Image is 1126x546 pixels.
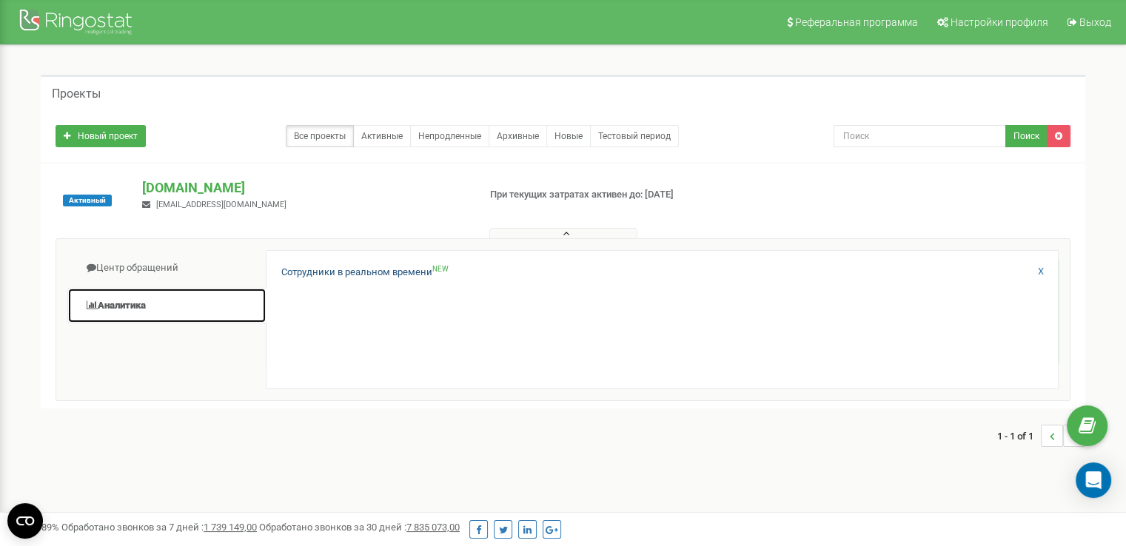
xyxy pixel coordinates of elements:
span: Обработано звонков за 30 дней : [259,522,460,533]
sup: NEW [432,265,449,273]
a: Архивные [489,125,547,147]
p: [DOMAIN_NAME] [142,178,466,198]
span: [EMAIL_ADDRESS][DOMAIN_NAME] [156,200,286,209]
h5: Проекты [52,87,101,101]
a: Центр обращений [67,250,267,286]
span: Активный [63,195,112,206]
nav: ... [997,410,1085,462]
span: Реферальная программа [795,16,918,28]
a: X [1038,265,1044,279]
span: Настройки профиля [951,16,1048,28]
a: Непродленные [410,125,489,147]
span: 1 - 1 of 1 [997,425,1041,447]
a: Тестовый период [590,125,679,147]
a: Аналитика [67,288,267,324]
a: Все проекты [286,125,354,147]
span: Выход [1079,16,1111,28]
a: Сотрудники в реальном времениNEW [281,266,449,280]
u: 1 739 149,00 [204,522,257,533]
button: Поиск [1005,125,1048,147]
div: Open Intercom Messenger [1076,462,1111,498]
a: Новые [546,125,591,147]
u: 7 835 073,00 [406,522,460,533]
button: Open CMP widget [7,503,43,539]
input: Поиск [834,125,1006,147]
a: Новый проект [56,125,146,147]
span: Обработано звонков за 7 дней : [61,522,257,533]
p: При текущих затратах активен до: [DATE] [490,188,727,202]
a: Активные [353,125,411,147]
